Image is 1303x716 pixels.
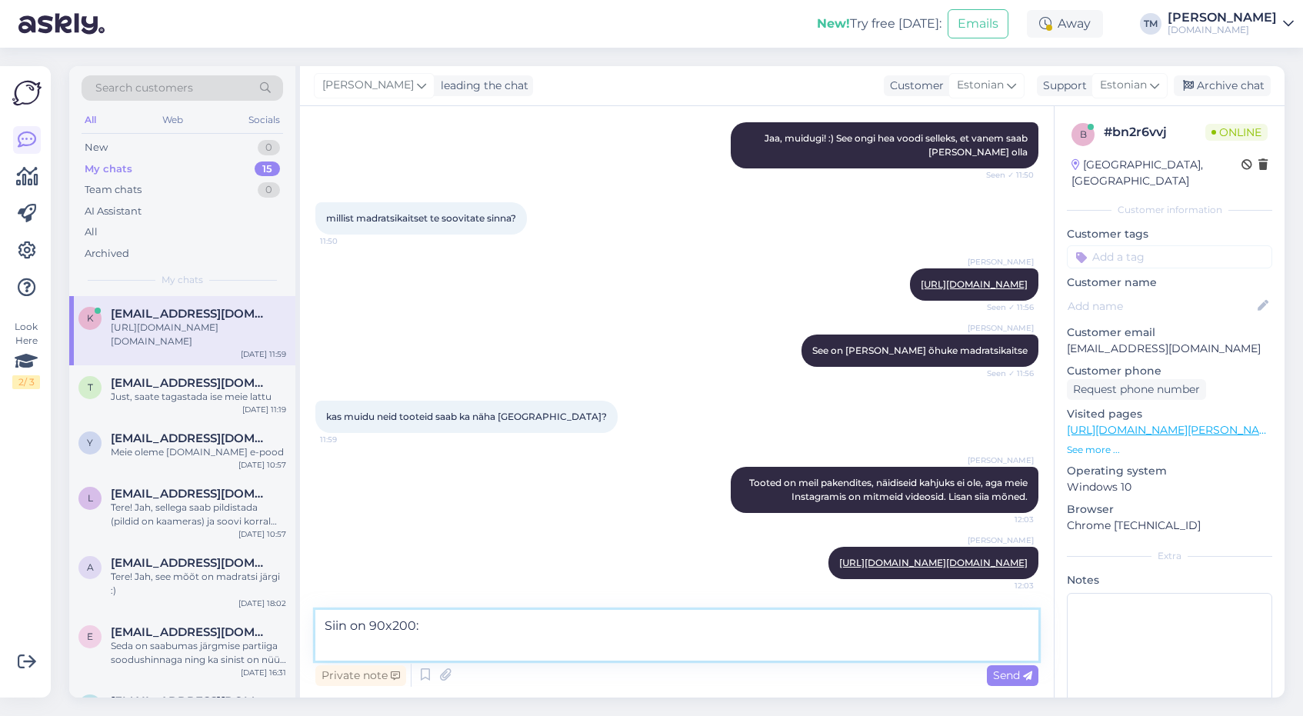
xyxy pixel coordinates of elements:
[87,312,94,324] span: k
[1067,518,1272,534] p: Chrome [TECHNICAL_ID]
[111,431,271,445] span: ylle@lasteaed.net
[111,390,286,404] div: Just, saate tagastada ise meie lattu
[1067,549,1272,563] div: Extra
[817,16,850,31] b: New!
[968,256,1034,268] span: [PERSON_NAME]
[968,322,1034,334] span: [PERSON_NAME]
[976,301,1034,313] span: Seen ✓ 11:56
[111,570,286,598] div: Tere! Jah, see mõõt on madratsi järgi :)
[241,667,286,678] div: [DATE] 16:31
[1168,24,1277,36] div: [DOMAIN_NAME]
[1067,226,1272,242] p: Customer tags
[88,492,93,504] span: l
[111,556,271,570] span: askoteevali@gmail.com
[1067,479,1272,495] p: Windows 10
[111,445,286,459] div: Meie oleme [DOMAIN_NAME] e-pood
[976,580,1034,591] span: 12:03
[1067,325,1272,341] p: Customer email
[111,501,286,528] div: Tere! Jah, sellega saab pildistada (pildid on kaameras) ja soovi korral siis lemmikfotosid ka pri...
[1080,128,1087,140] span: b
[326,411,607,422] span: kas muidu neid tooteid saab ka näha [GEOGRAPHIC_DATA]?
[976,514,1034,525] span: 12:03
[111,639,286,667] div: Seda on saabumas järgmise partiiga soodushinnaga ning ka sinist on nüüd tulemas :)
[85,204,142,219] div: AI Assistant
[1067,363,1272,379] p: Customer phone
[817,15,941,33] div: Try free [DATE]:
[839,557,1028,568] a: [URL][DOMAIN_NAME][DOMAIN_NAME]
[968,535,1034,546] span: [PERSON_NAME]
[957,77,1004,94] span: Estonian
[1168,12,1294,36] a: [PERSON_NAME][DOMAIN_NAME]
[1067,572,1272,588] p: Notes
[1071,157,1241,189] div: [GEOGRAPHIC_DATA], [GEOGRAPHIC_DATA]
[82,110,99,130] div: All
[242,404,286,415] div: [DATE] 11:19
[1067,341,1272,357] p: [EMAIL_ADDRESS][DOMAIN_NAME]
[258,182,280,198] div: 0
[111,376,271,390] span: tuulemaa700@gmail.com
[765,132,1030,158] span: Jaa, muidugi! :) See ongi hea voodi selleks, et vanem saab [PERSON_NAME] olla
[812,345,1028,356] span: See on [PERSON_NAME] õhuke madratsikaitse
[1104,123,1205,142] div: # bn2r6vvj
[1067,245,1272,268] input: Add a tag
[315,665,406,686] div: Private note
[12,78,42,108] img: Askly Logo
[88,381,93,393] span: t
[238,459,286,471] div: [DATE] 10:57
[241,348,286,360] div: [DATE] 11:59
[238,528,286,540] div: [DATE] 10:57
[315,610,1038,661] textarea: Siin on 90x200:
[320,434,378,445] span: 11:59
[238,598,286,609] div: [DATE] 18:02
[976,169,1034,181] span: Seen ✓ 11:50
[320,235,378,247] span: 11:50
[1205,124,1268,141] span: Online
[12,320,40,389] div: Look Here
[1174,75,1271,96] div: Archive chat
[1168,12,1277,24] div: [PERSON_NAME]
[976,368,1034,379] span: Seen ✓ 11:56
[245,110,283,130] div: Socials
[1067,443,1272,457] p: See more ...
[749,477,1030,502] span: Tooted on meil pakendites, näidiseid kahjuks ei ole, aga meie Instagramis on mitmeid videosid. Li...
[1067,275,1272,291] p: Customer name
[1100,77,1147,94] span: Estonian
[921,278,1028,290] a: [URL][DOMAIN_NAME]
[1067,423,1279,437] a: [URL][DOMAIN_NAME][PERSON_NAME]
[1037,78,1087,94] div: Support
[993,668,1032,682] span: Send
[322,77,414,94] span: [PERSON_NAME]
[1067,501,1272,518] p: Browser
[326,212,516,224] span: millist madratsikaitset te soovitate sinna?
[111,307,271,321] span: kristel.pensa@gmail.com
[85,162,132,177] div: My chats
[87,631,93,642] span: e
[85,246,129,261] div: Archived
[255,162,280,177] div: 15
[968,455,1034,466] span: [PERSON_NAME]
[87,437,93,448] span: y
[159,110,186,130] div: Web
[435,78,528,94] div: leading the chat
[1068,298,1255,315] input: Add name
[884,78,944,94] div: Customer
[111,694,271,708] span: allikkeiti@gmail.com
[85,182,142,198] div: Team chats
[12,375,40,389] div: 2 / 3
[1067,379,1206,400] div: Request phone number
[258,140,280,155] div: 0
[1027,10,1103,38] div: Away
[1067,203,1272,217] div: Customer information
[1140,13,1161,35] div: TM
[87,561,94,573] span: a
[111,487,271,501] span: liina.korotkina@gmail.com
[85,140,108,155] div: New
[948,9,1008,38] button: Emails
[1067,463,1272,479] p: Operating system
[111,625,271,639] span: elisesule@hotmail.com
[85,225,98,240] div: All
[162,273,203,287] span: My chats
[95,80,193,96] span: Search customers
[1067,406,1272,422] p: Visited pages
[111,321,286,348] div: [URL][DOMAIN_NAME][DOMAIN_NAME]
